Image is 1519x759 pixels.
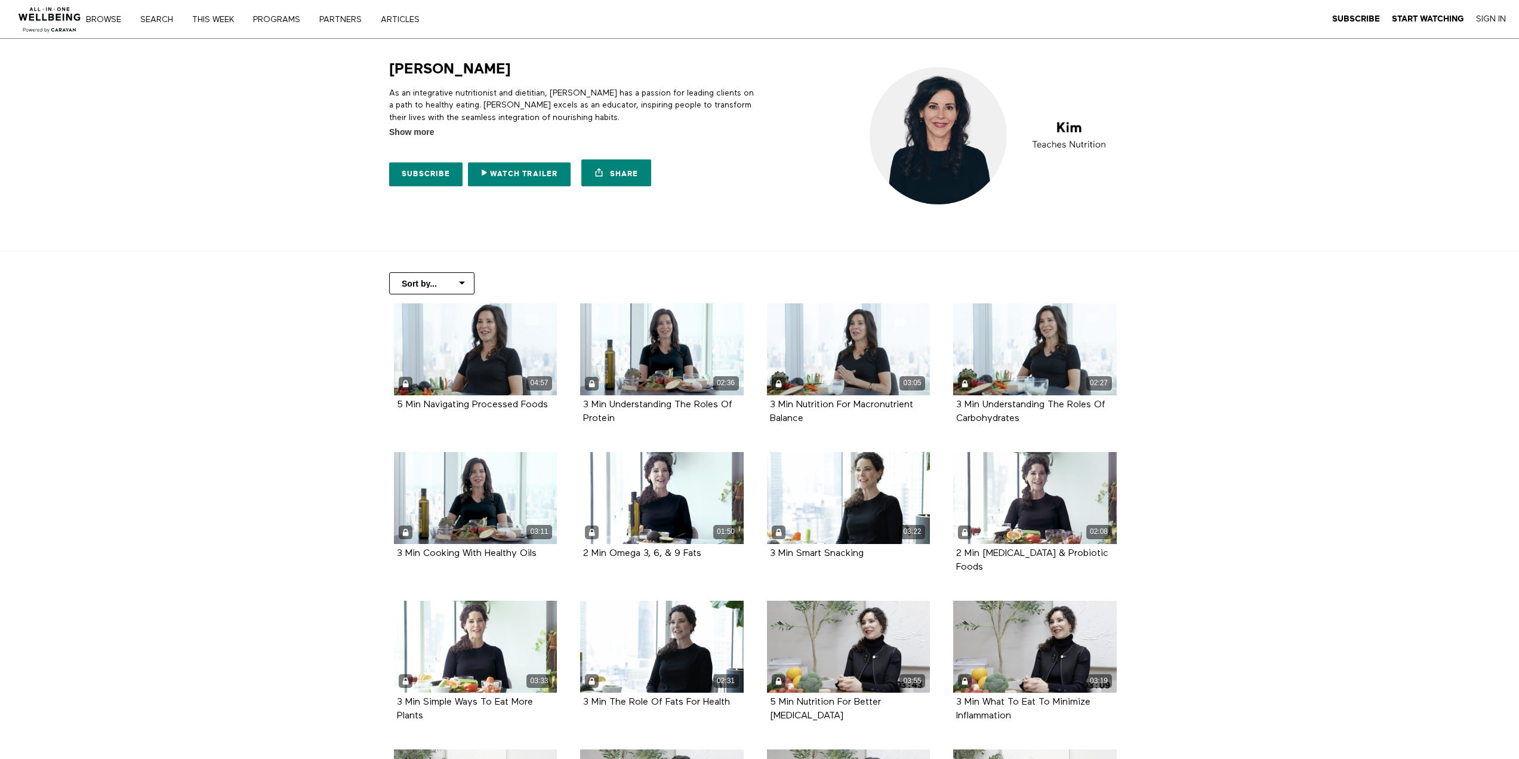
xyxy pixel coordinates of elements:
a: Sign In [1476,14,1506,24]
strong: 5 Min Navigating Processed Foods [397,400,548,410]
a: 5 Min Nutrition For Better Bone Health 03:55 [767,601,930,693]
a: 5 Min Nutrition For Better [MEDICAL_DATA] [770,697,881,720]
strong: 3 Min What To Eat To Minimize Inflammation [956,697,1090,721]
nav: Primary [94,13,444,25]
a: 3 Min Nutrition For Macronutrient Balance [770,400,913,423]
a: Subscribe [1332,14,1380,24]
a: 3 Min Nutrition For Macronutrient Balance 03:05 [767,303,930,395]
strong: 5 Min Nutrition For Better Bone Health [770,697,881,721]
a: 3 Min The Role Of Fats For Health [583,697,730,706]
a: PROGRAMS [249,16,313,24]
a: 3 Min The Role Of Fats For Health 02:31 [580,601,744,693]
a: 5 Min Navigating Processed Foods 04:57 [394,303,557,395]
a: 3 Min Cooking With Healthy Oils [397,549,537,558]
a: 2 Min [MEDICAL_DATA] & Probiotic Foods [956,549,1108,571]
a: 2 Min Omega 3, 6, & 9 Fats 01:50 [580,452,744,544]
strong: 3 Min Simple Ways To Eat More Plants [397,697,533,721]
div: 03:05 [899,376,925,390]
div: 01:50 [713,525,739,539]
a: Start Watching [1392,14,1464,24]
a: PARTNERS [315,16,374,24]
strong: 3 Min The Role Of Fats For Health [583,697,730,707]
a: THIS WEEK [188,16,247,24]
a: 3 Min Understanding The Roles Of Protein 02:36 [580,303,744,395]
div: 03:11 [526,525,552,539]
div: 03:19 [1086,674,1112,688]
strong: 2 Min Prebiotic & Probiotic Foods [956,549,1108,572]
div: 03:55 [899,674,925,688]
a: Browse [82,16,134,24]
a: 3 Min What To Eat To Minimize Inflammation [956,697,1090,720]
a: Subscribe [389,162,463,186]
div: 03:22 [899,525,925,539]
a: Share [581,159,651,186]
div: 02:31 [713,674,739,688]
a: 3 Min Smart Snacking 03:22 [767,452,930,544]
a: 3 Min Cooking With Healthy Oils 03:11 [394,452,557,544]
a: 3 Min Smart Snacking [770,549,864,558]
a: 3 Min Simple Ways To Eat More Plants [397,697,533,720]
a: 2 Min Prebiotic & Probiotic Foods 02:08 [953,452,1117,544]
a: 3 Min Understanding The Roles Of Protein [583,400,732,423]
strong: Start Watching [1392,14,1464,23]
a: 2 Min Omega 3, 6, & 9 Fats [583,549,701,558]
div: 02:08 [1086,525,1112,539]
p: As an integrative nutritionist and dietitian, [PERSON_NAME] has a passion for leading clients on ... [389,87,755,124]
div: 02:27 [1086,376,1112,390]
div: 03:33 [526,674,552,688]
a: 5 Min Navigating Processed Foods [397,400,548,409]
a: 3 Min Simple Ways To Eat More Plants 03:33 [394,601,557,693]
strong: Subscribe [1332,14,1380,23]
img: Kim [859,60,1130,212]
a: 3 Min Understanding The Roles Of Carbohydrates [956,400,1105,423]
a: 3 Min What To Eat To Minimize Inflammation 03:19 [953,601,1117,693]
span: Show more [389,126,434,139]
a: 3 Min Understanding The Roles Of Carbohydrates 02:27 [953,303,1117,395]
div: 02:36 [713,376,739,390]
a: ARTICLES [377,16,432,24]
a: Search [136,16,186,24]
div: 04:57 [526,376,552,390]
a: Watch Trailer [468,162,571,186]
h1: [PERSON_NAME] [389,60,511,78]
